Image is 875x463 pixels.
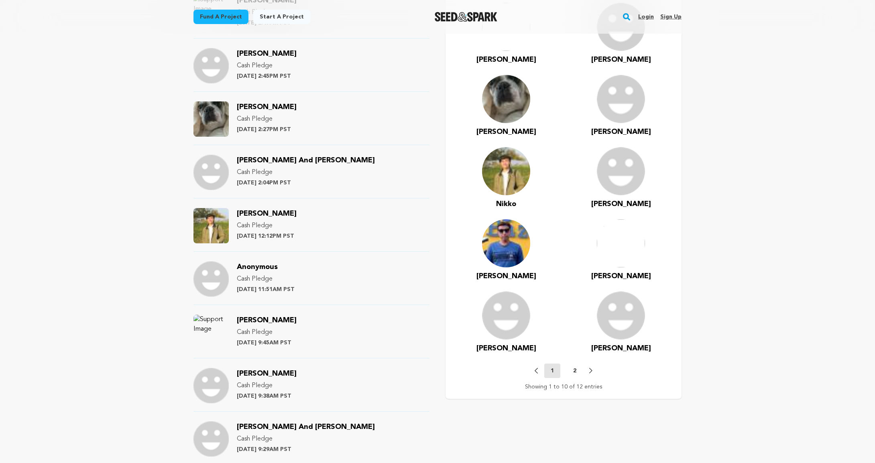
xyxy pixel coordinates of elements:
[237,445,375,453] p: [DATE] 9:29AM PST
[237,392,297,400] p: [DATE] 9:38AM PST
[476,128,536,135] span: [PERSON_NAME]
[482,291,530,340] img: user.png
[237,371,297,377] a: [PERSON_NAME]
[193,208,229,243] img: Support Image
[237,424,375,431] a: [PERSON_NAME] And [PERSON_NAME]
[476,343,536,354] a: [PERSON_NAME]
[237,168,375,177] p: Cash Pledge
[476,54,536,65] a: [PERSON_NAME]
[237,370,297,377] span: [PERSON_NAME]
[476,126,536,137] a: [PERSON_NAME]
[591,198,651,210] a: [PERSON_NAME]
[476,271,536,282] a: [PERSON_NAME]
[237,274,295,284] p: Cash Pledge
[237,328,297,337] p: Cash Pledge
[237,179,375,187] p: [DATE] 2:04PM PST
[591,54,651,65] a: [PERSON_NAME]
[237,381,297,390] p: Cash Pledge
[496,200,516,208] span: Nikko
[591,126,651,137] a: [PERSON_NAME]
[237,104,297,111] a: [PERSON_NAME]
[193,101,229,137] img: Support Image
[476,56,536,63] span: [PERSON_NAME]
[237,423,375,431] span: [PERSON_NAME] And [PERSON_NAME]
[591,345,651,352] span: [PERSON_NAME]
[660,10,682,23] a: Sign up
[193,315,229,350] img: Support Image
[237,114,297,124] p: Cash Pledge
[237,434,375,444] p: Cash Pledge
[551,367,554,375] p: 1
[591,200,651,208] span: [PERSON_NAME]
[597,219,645,267] img: ACg8ocL3dFwqXndpLc5zCvAnr2Rh26N-G-o4-6iytiz0FwXNqNaybmcB=s96-c
[482,75,530,123] img: 4e19276276e6371e.jpg
[237,210,297,217] span: [PERSON_NAME]
[237,317,297,324] a: [PERSON_NAME]
[638,10,654,23] a: Login
[237,339,297,347] p: [DATE] 9:45AM PST
[567,367,583,375] button: 2
[237,221,297,230] p: Cash Pledge
[525,383,602,391] p: Showing 1 to 10 of 12 entries
[591,343,651,354] a: [PERSON_NAME]
[237,264,278,271] a: Anonymous
[237,50,297,57] span: [PERSON_NAME]
[237,211,297,217] a: [PERSON_NAME]
[476,345,536,352] span: [PERSON_NAME]
[435,12,498,22] a: Seed&Spark Homepage
[573,367,576,375] p: 2
[193,155,229,190] img: Support Image
[237,125,297,133] p: [DATE] 2:27PM PST
[237,72,297,80] p: [DATE] 2:45PM PST
[496,198,516,210] a: Nikko
[193,48,229,83] img: Support Image
[193,10,248,24] a: Fund a project
[237,158,375,164] a: [PERSON_NAME] And [PERSON_NAME]
[482,219,530,267] img: aa3a6eba01ca51bb.jpg
[435,12,498,22] img: Seed&Spark Logo Dark Mode
[482,147,530,195] img: 0fa214b39cfb5f5e.jpg
[237,61,297,71] p: Cash Pledge
[476,273,536,280] span: [PERSON_NAME]
[597,147,645,195] img: user.png
[591,273,651,280] span: [PERSON_NAME]
[591,128,651,135] span: [PERSON_NAME]
[193,421,229,457] img: Support Image
[597,291,645,340] img: user.png
[237,285,295,293] p: [DATE] 11:51AM PST
[237,317,297,324] span: [PERSON_NAME]
[591,56,651,63] span: [PERSON_NAME]
[237,157,375,164] span: [PERSON_NAME] And [PERSON_NAME]
[237,232,297,240] p: [DATE] 12:12PM PST
[193,261,229,297] img: Support Image
[253,10,310,24] a: Start a project
[591,271,651,282] a: [PERSON_NAME]
[237,51,297,57] a: [PERSON_NAME]
[544,364,560,378] button: 1
[193,368,229,403] img: Support Image
[597,75,645,123] img: user.png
